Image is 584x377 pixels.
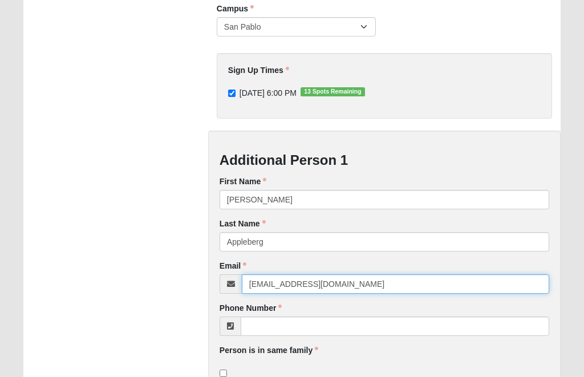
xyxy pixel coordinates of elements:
[228,64,289,76] label: Sign Up Times
[220,218,266,229] label: Last Name
[217,3,254,14] label: Campus
[220,302,282,314] label: Phone Number
[240,88,297,98] span: [DATE] 6:00 PM
[220,344,318,356] label: Person is in same family
[220,176,266,187] label: First Name
[228,90,236,97] input: [DATE] 6:00 PM13 Spots Remaining
[220,152,550,169] h3: Additional Person 1
[220,260,246,271] label: Email
[301,87,365,96] span: 13 Spots Remaining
